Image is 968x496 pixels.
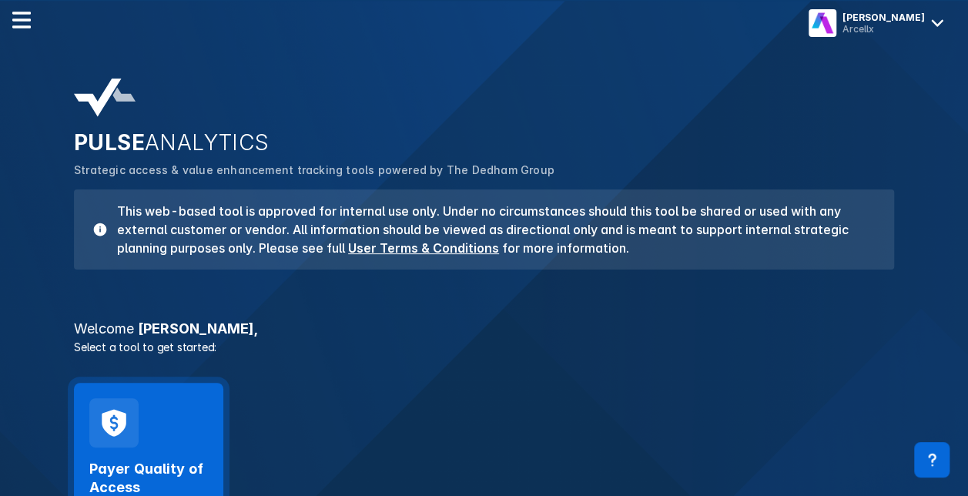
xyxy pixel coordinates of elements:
[842,12,925,23] div: [PERSON_NAME]
[74,79,136,117] img: pulse-analytics-logo
[108,202,876,257] h3: This web-based tool is approved for internal use only. Under no circumstances should this tool be...
[12,11,31,29] img: menu--horizontal.svg
[914,442,950,478] div: Contact Support
[812,12,833,34] img: menu button
[145,129,270,156] span: ANALYTICS
[842,23,925,35] div: Arcellx
[74,162,894,179] p: Strategic access & value enhancement tracking tools powered by The Dedham Group
[348,240,499,256] a: User Terms & Conditions
[74,320,134,337] span: Welcome
[74,129,894,156] h2: PULSE
[65,322,903,336] h3: [PERSON_NAME] ,
[65,339,903,355] p: Select a tool to get started:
